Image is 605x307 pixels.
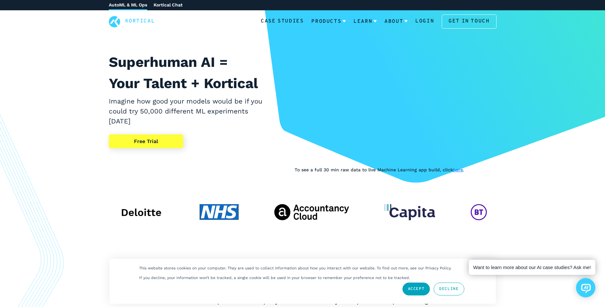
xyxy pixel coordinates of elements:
img: BT Global Services client logo [471,204,487,220]
h2: Imagine how good your models would be if you could try 50,000 different ML experiments [DATE] [109,96,264,127]
img: Capita client logo [385,204,435,220]
h1: Superhuman AI = Your Talent + Kortical [109,51,264,94]
a: Get in touch [442,14,496,29]
a: Kortical [125,17,155,26]
a: Case Studies [261,17,304,26]
img: Deloitte client logo [118,204,164,220]
a: Learn [354,13,377,30]
p: To see a full 30 min raw data to live Machine Learning app build, click . [295,166,496,173]
p: If you decline, your information won’t be tracked, a single cookie will be used in your browser t... [139,275,410,280]
a: here [453,167,463,172]
img: The Accountancy Cloud client logo [274,204,349,220]
a: Free Trial [109,134,183,149]
a: About [384,13,408,30]
p: This website stores cookies on your computer. They are used to collect information about how you ... [139,266,451,270]
a: Accept [402,283,430,295]
a: Login [415,17,434,26]
iframe: YouTube video player [295,51,496,165]
a: Products [311,13,346,30]
a: Decline [434,283,464,295]
img: NHS client logo [200,204,239,220]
